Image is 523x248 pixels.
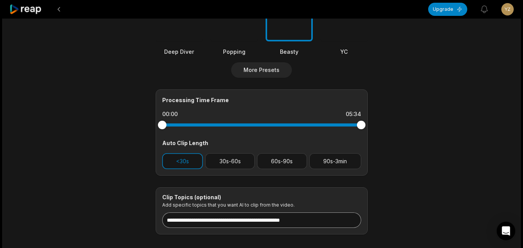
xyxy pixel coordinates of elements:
div: 00:00 [162,110,178,118]
p: Add specific topics that you want AI to clip from the video. [162,202,361,208]
div: Clip Topics (optional) [162,194,361,201]
button: <30s [162,153,203,169]
div: 05:34 [346,110,361,118]
div: Open Intercom Messenger [497,222,515,240]
div: Popping [211,48,258,56]
button: More Presets [231,62,292,78]
div: Beasty [266,48,313,56]
button: 90s-3min [309,153,361,169]
div: Deep Diver [156,48,203,56]
div: Processing Time Frame [162,96,361,104]
button: 60s-90s [257,153,307,169]
div: YC [321,48,368,56]
div: Auto Clip Length [162,139,361,147]
button: Upgrade [428,3,467,16]
button: 30s-60s [205,153,255,169]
